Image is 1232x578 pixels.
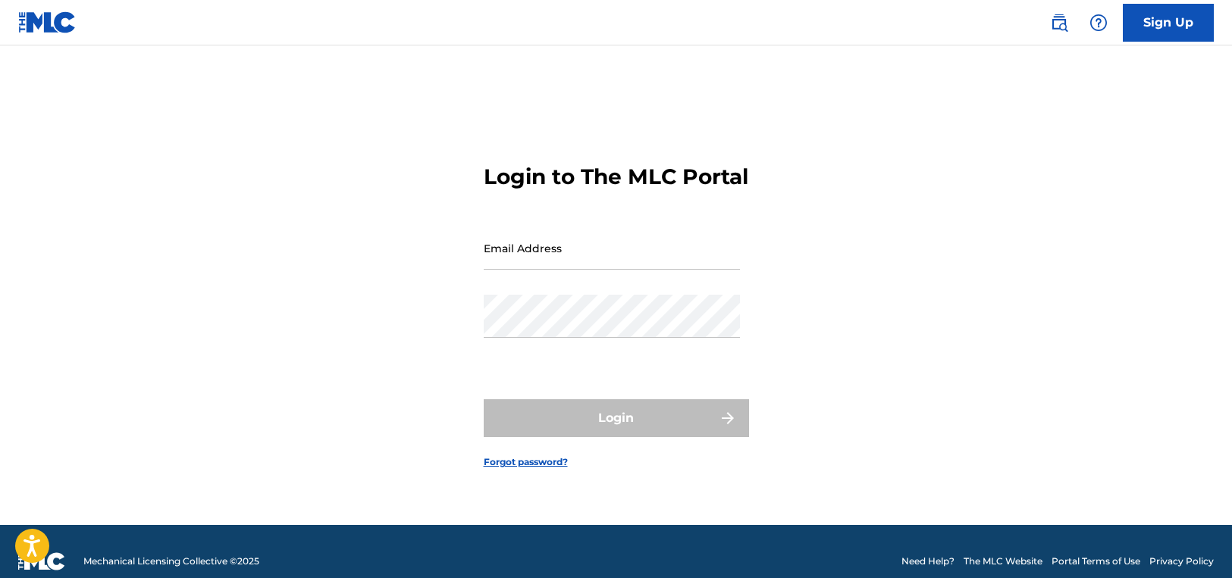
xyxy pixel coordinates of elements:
[484,164,748,190] h3: Login to The MLC Portal
[18,552,65,570] img: logo
[1123,4,1214,42] a: Sign Up
[1149,555,1214,568] a: Privacy Policy
[964,555,1042,568] a: The MLC Website
[1044,8,1074,38] a: Public Search
[484,455,568,469] a: Forgot password?
[83,555,259,568] span: Mechanical Licensing Collective © 2025
[901,555,955,568] a: Need Help?
[1083,8,1114,38] div: Help
[1089,14,1108,32] img: help
[1156,505,1232,578] iframe: Chat Widget
[1050,14,1068,32] img: search
[1052,555,1140,568] a: Portal Terms of Use
[18,11,77,33] img: MLC Logo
